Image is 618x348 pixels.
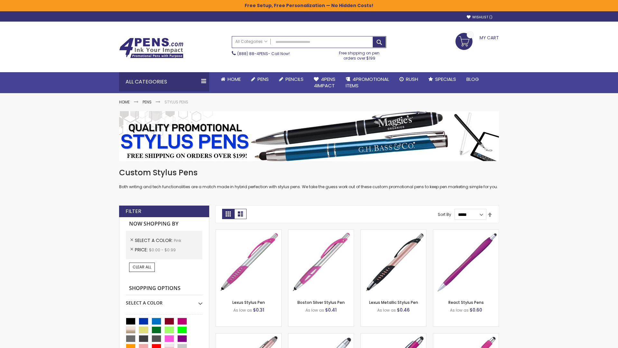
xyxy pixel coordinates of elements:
[119,38,183,58] img: 4Pens Custom Pens and Promotional Products
[297,300,345,305] a: Boston Silver Stylus Pen
[438,212,451,217] label: Sort By
[361,230,426,295] img: Lexus Metallic Stylus Pen-Pink
[361,333,426,339] a: Metallic Cool Grip Stylus Pen-Pink
[288,229,354,235] a: Boston Silver Stylus Pen-Pink
[450,307,469,313] span: As low as
[126,295,202,306] div: Select A Color
[126,282,202,295] strong: Shopping Options
[467,15,492,20] a: Wishlist
[135,247,149,253] span: Price
[332,48,387,61] div: Free shipping on pen orders over $199
[235,39,267,44] span: All Categories
[216,72,246,86] a: Home
[288,230,354,295] img: Boston Silver Stylus Pen-Pink
[435,76,456,82] span: Specials
[149,247,176,253] span: $0.00 - $0.99
[448,300,484,305] a: React Stylus Pens
[377,307,396,313] span: As low as
[406,76,418,82] span: Rush
[257,76,269,82] span: Pens
[126,217,202,231] strong: Now Shopping by
[174,238,181,243] span: Pink
[346,76,389,89] span: 4PROMOTIONAL ITEMS
[341,72,394,93] a: 4PROMOTIONALITEMS
[216,230,281,295] img: Lexus Stylus Pen-Pink
[143,99,152,105] a: Pens
[286,76,304,82] span: Pencils
[133,264,151,270] span: Clear All
[288,333,354,339] a: Silver Cool Grip Stylus Pen-Pink
[135,237,174,244] span: Select A Color
[397,307,410,313] span: $0.46
[253,307,264,313] span: $0.31
[233,307,252,313] span: As low as
[129,263,155,272] a: Clear All
[232,36,271,47] a: All Categories
[470,307,482,313] span: $0.60
[237,51,268,56] a: (888) 88-4PENS
[305,307,324,313] span: As low as
[361,229,426,235] a: Lexus Metallic Stylus Pen-Pink
[119,99,130,105] a: Home
[369,300,418,305] a: Lexus Metallic Stylus Pen
[423,72,461,86] a: Specials
[164,99,188,105] strong: Stylus Pens
[237,51,290,56] span: - Call Now!
[246,72,274,86] a: Pens
[216,229,281,235] a: Lexus Stylus Pen-Pink
[433,229,499,235] a: React Stylus Pens-Pink
[119,168,499,190] div: Both writing and tech functionalities are a match made in hybrid perfection with stylus pens. We ...
[216,333,281,339] a: Lory Metallic Stylus Pen-Pink
[461,72,484,86] a: Blog
[433,333,499,339] a: Pearl Element Stylus Pens-Pink
[274,72,309,86] a: Pencils
[228,76,241,82] span: Home
[119,72,209,92] div: All Categories
[325,307,337,313] span: $0.41
[119,168,499,178] h1: Custom Stylus Pens
[119,111,499,161] img: Stylus Pens
[394,72,423,86] a: Rush
[433,230,499,295] img: React Stylus Pens-Pink
[466,76,479,82] span: Blog
[222,209,234,219] strong: Grid
[309,72,341,93] a: 4Pens4impact
[126,208,141,215] strong: Filter
[232,300,265,305] a: Lexus Stylus Pen
[314,76,335,89] span: 4Pens 4impact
